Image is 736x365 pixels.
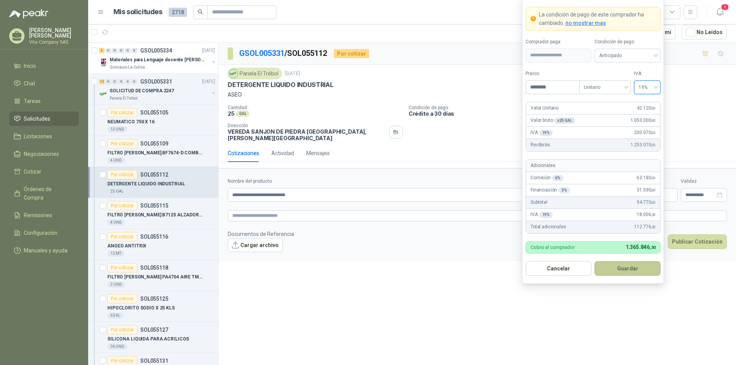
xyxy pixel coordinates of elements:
[88,260,218,291] a: Por cotizarSOL055118FILTRO [PERSON_NAME] PA4704 AIRE TM062 UND
[99,89,108,98] img: Company Logo
[118,48,124,53] div: 0
[88,291,218,322] a: Por cotizarSOL055125HIPOCLORITO SODIO X 25 KLS50 KL
[409,110,733,117] p: Crédito a 30 días
[24,115,50,123] span: Solicitudes
[107,118,154,126] p: NEUMATICO 750 X 16
[107,180,185,188] p: DETERGENTE LIQUIDO INDUSTRIAL
[107,108,137,117] div: Por cotizar
[113,7,163,18] h1: Mis solicitudes
[29,40,79,44] p: Vita Company SAS
[228,149,259,157] div: Cotizaciones
[531,105,559,112] p: Valor Unitario
[239,47,328,59] p: / SOL055112
[105,79,111,84] div: 0
[9,226,79,240] a: Configuración
[9,147,79,161] a: Negociaciones
[125,79,131,84] div: 0
[107,325,137,334] div: Por cotizar
[554,118,575,124] div: x 25 GAL
[637,187,655,194] span: 31.590
[639,82,656,93] span: 19%
[228,230,294,238] p: Documentos de Referencia
[88,198,218,229] a: Por cotizarSOL055115FILTRO [PERSON_NAME] B7125 ALZADORA 18504 UND
[531,211,553,218] p: IVA
[236,111,250,117] div: GAL
[631,117,655,124] span: 1.053.000
[140,48,172,53] p: GSOL005334
[9,243,79,258] a: Manuales y ayuda
[9,76,79,91] a: Chat
[228,81,333,89] p: DETERGENTE LIQUIDO INDUSTRIAL
[110,95,138,101] p: Panela El Trébol
[651,188,655,192] span: ,00
[626,244,655,250] span: 1.365.846
[107,344,127,350] div: 36 UND
[99,77,217,101] a: 12 0 0 0 0 0 GSOL005331[DATE] Company LogoSOLICITUD DE COMPRA 2247Panela El Trébol
[88,167,218,198] a: Por cotizarSOL055112DETERGENTE LIQUIDO INDUSTRIAL25 GAL
[88,105,218,136] a: Por cotizarSOL055105NEUMATICO 750 X 1612 UND
[140,141,168,146] p: SOL055109
[634,70,660,77] label: IVA
[651,200,655,205] span: ,00
[202,47,215,54] p: [DATE]
[99,58,108,67] img: Company Logo
[107,250,124,257] div: 12 MT
[107,139,137,148] div: Por cotizar
[651,143,655,147] span: ,00
[637,105,655,112] span: 42.120
[24,62,36,70] span: Inicio
[531,187,570,194] p: Financiación
[107,242,146,250] p: ANGEO ANTITRIX
[88,136,218,167] a: Por cotizarSOL055109FILTRO [PERSON_NAME] BF7674-D COMBUSTIB ALZ014 UND
[107,336,189,343] p: SILICONA LIQUIDA PARA ACRILICOS
[559,187,570,193] div: 3 %
[107,313,123,319] div: 50 KL
[239,49,284,58] a: GSOL005331
[107,273,203,281] p: FILTRO [PERSON_NAME] PA4704 AIRE TM06
[99,48,105,53] div: 5
[107,304,175,312] p: HIPOCLORITO SODIO X 25 KLS
[526,261,591,276] button: Cancelar
[651,106,655,110] span: ,00
[140,203,168,208] p: SOL055115
[531,162,555,169] p: Adicionales
[651,213,655,217] span: ,30
[169,8,187,17] span: 2718
[107,149,203,157] p: FILTRO [PERSON_NAME] BF7674-D COMBUSTIB ALZ01
[9,111,79,126] a: Solicitudes
[9,129,79,144] a: Licitaciones
[107,282,125,288] div: 2 UND
[634,129,655,136] span: 200.070
[721,3,729,11] span: 1
[637,199,655,206] span: 94.770
[526,70,579,77] label: Precio
[140,79,172,84] p: GSOL005331
[651,176,655,180] span: ,00
[634,223,655,231] span: 112.776
[110,56,205,64] p: Materiales para Lenguaje docente [PERSON_NAME]
[531,199,547,206] p: Subtotal
[228,105,402,110] p: Cantidad
[668,234,727,249] button: Publicar Cotización
[140,358,168,363] p: SOL055131
[9,94,79,108] a: Tareas
[202,78,215,85] p: [DATE]
[526,38,591,46] label: Comprador paga
[24,229,58,237] span: Configuración
[228,238,283,252] button: Cargar archivo
[107,157,125,164] div: 4 UND
[531,129,553,136] p: IVA
[531,141,550,149] p: Recibirás
[228,110,235,117] p: 25
[651,131,655,135] span: ,00
[539,130,553,136] div: 19 %
[9,208,79,223] a: Remisiones
[651,225,655,229] span: ,30
[140,265,168,270] p: SOL055118
[595,261,660,276] button: Guardar
[140,296,168,301] p: SOL055125
[565,20,606,26] span: no mostrar mas
[229,69,238,78] img: Company Logo
[552,175,563,181] div: 6 %
[539,10,655,27] p: La condición de pago de este comprador ha cambiado.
